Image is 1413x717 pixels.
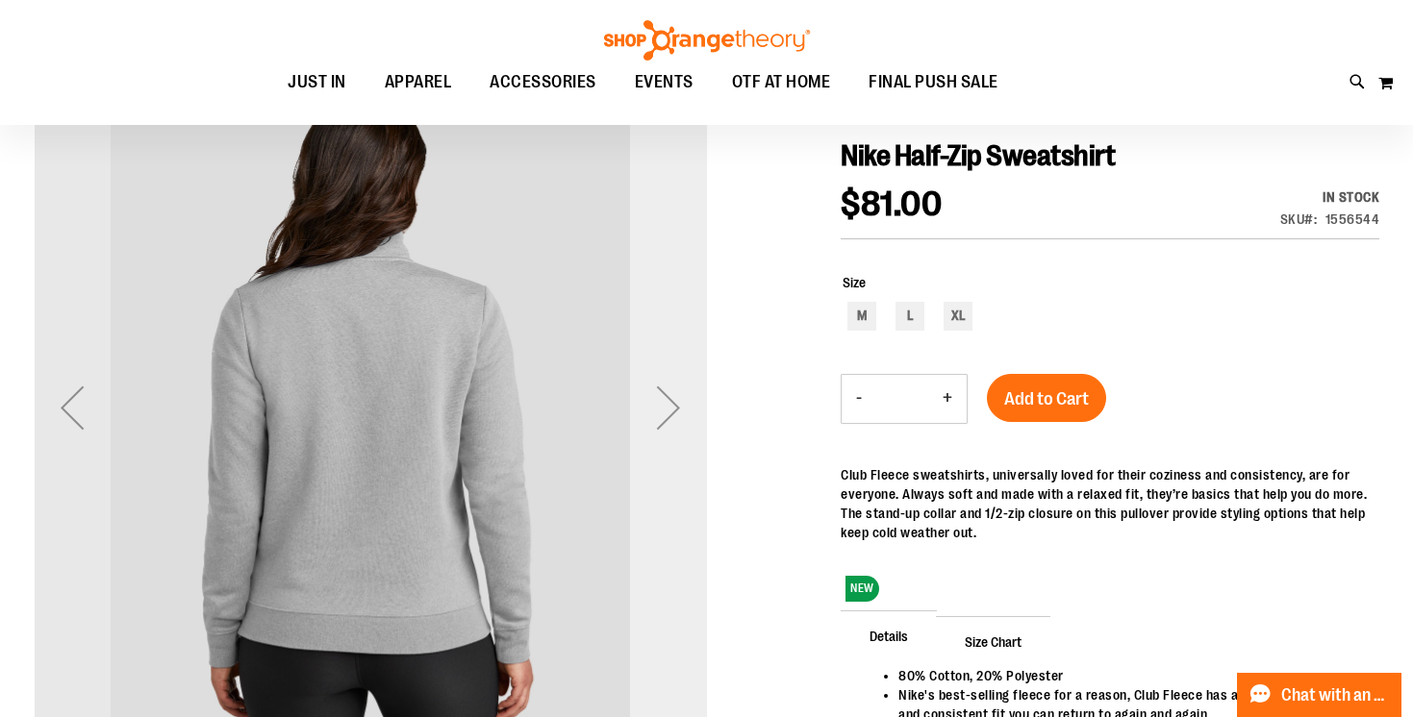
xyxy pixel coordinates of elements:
input: Product quantity [876,376,928,422]
div: 1556544 [1325,210,1380,229]
button: Decrease product quantity [842,375,876,423]
div: M [847,302,876,331]
span: Nike Half-Zip Sweatshirt [841,139,1115,172]
span: Chat with an Expert [1281,686,1390,705]
button: Add to Cart [987,374,1106,422]
span: NEW [845,576,879,602]
div: Club Fleece sweatshirts, universally loved for their coziness and consistency, are for everyone. ... [841,465,1379,542]
span: FINAL PUSH SALE [869,61,998,104]
li: 80% Cotton, 20% Polyester [898,666,1360,685]
span: Size Chart [936,616,1050,666]
span: ACCESSORIES [490,61,596,104]
button: Increase product quantity [928,375,967,423]
span: JUST IN [288,61,346,104]
span: Size [843,275,866,290]
div: XL [944,302,972,331]
span: Add to Cart [1004,388,1089,409]
span: Details [841,610,937,660]
div: L [896,302,924,331]
span: EVENTS [635,61,694,104]
button: Chat with an Expert [1237,673,1402,717]
img: Shop Orangetheory [601,20,813,61]
span: $81.00 [841,185,942,224]
div: In stock [1280,187,1380,207]
span: APPAREL [385,61,452,104]
strong: SKU [1280,211,1318,227]
div: Availability [1280,187,1380,207]
span: OTF AT HOME [732,61,831,104]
